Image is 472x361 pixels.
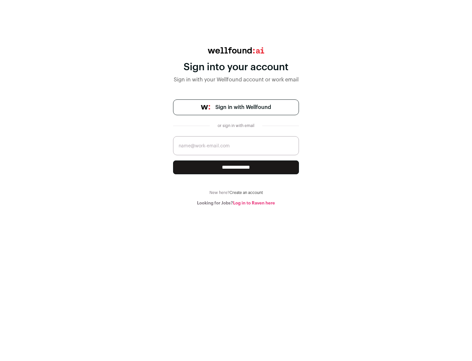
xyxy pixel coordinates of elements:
[215,123,257,128] div: or sign in with email
[173,136,299,155] input: name@work-email.com
[208,47,264,53] img: wellfound:ai
[201,105,210,110] img: wellfound-symbol-flush-black-fb3c872781a75f747ccb3a119075da62bfe97bd399995f84a933054e44a575c4.png
[173,61,299,73] div: Sign into your account
[173,201,299,206] div: Looking for Jobs?
[173,76,299,84] div: Sign in with your Wellfound account or work email
[233,201,275,205] a: Log in to Raven here
[173,99,299,115] a: Sign in with Wellfound
[215,103,271,111] span: Sign in with Wellfound
[229,191,263,195] a: Create an account
[173,190,299,195] div: New here?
